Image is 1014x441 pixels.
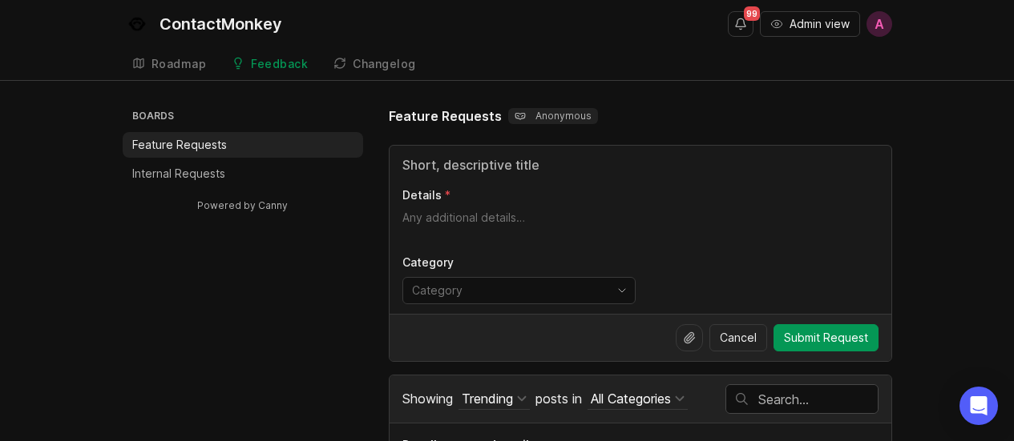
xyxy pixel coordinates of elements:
[591,390,671,407] div: All Categories
[222,48,317,81] a: Feedback
[609,284,635,297] svg: toggle icon
[744,6,760,21] span: 99
[709,324,767,351] button: Cancel
[790,16,850,32] span: Admin view
[389,106,502,126] h1: Feature Requests
[123,10,151,38] img: ContactMonkey logo
[875,14,884,34] span: A
[412,282,608,299] input: Category
[129,106,363,129] h3: Boards
[251,58,308,70] div: Feedback
[459,388,530,410] button: Showing
[784,330,868,346] span: Submit Request
[132,166,225,182] p: Internal Requests
[402,210,879,242] textarea: Details
[402,277,636,304] div: toggle menu
[535,391,582,407] span: posts in
[760,11,860,37] button: Admin view
[720,330,757,346] span: Cancel
[588,388,688,410] button: posts in
[324,48,426,81] a: Changelog
[402,255,636,271] p: Category
[123,161,363,186] a: Internal Requests
[160,16,282,32] div: ContactMonkey
[132,137,227,153] p: Feature Requests
[758,391,878,408] input: Search…
[353,58,416,70] div: Changelog
[123,48,216,81] a: Roadmap
[195,196,290,214] a: Powered by Canny
[462,390,513,407] div: Trending
[402,155,879,174] input: Title
[867,11,892,37] button: A
[515,110,592,122] p: Anonymous
[774,324,879,351] button: Submit Request
[728,11,753,37] button: Notifications
[402,391,453,407] span: Showing
[959,387,998,425] div: Open Intercom Messenger
[151,58,207,70] div: Roadmap
[402,187,442,203] p: Details
[123,132,363,158] a: Feature Requests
